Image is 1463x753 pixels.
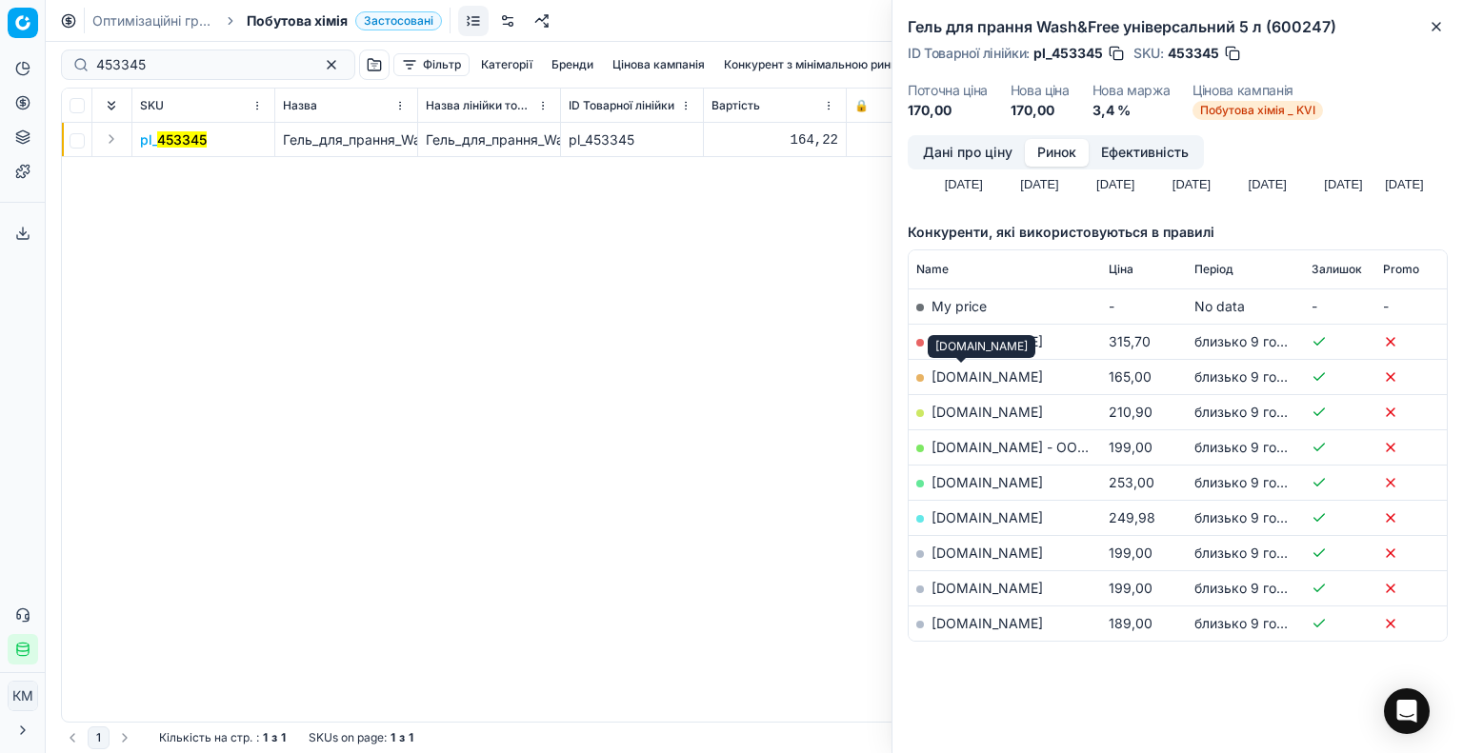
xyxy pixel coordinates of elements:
[100,128,123,150] button: Expand
[1192,84,1323,97] dt: Цінова кампанія
[271,730,277,745] strong: з
[908,101,988,120] dd: 170,00
[1092,101,1171,120] dd: 3,4 %
[61,726,136,749] nav: pagination
[932,439,1182,455] a: [DOMAIN_NAME] - ООО «Эпицентр К»
[61,726,84,749] button: Go to previous page
[1249,177,1287,191] text: [DATE]
[1194,615,1336,631] span: близько 9 годин тому
[911,139,1025,167] button: Дані про ціну
[88,726,110,749] button: 1
[1194,580,1336,596] span: близько 9 годин тому
[908,84,988,97] dt: Поточна ціна
[247,11,348,30] span: Побутова хімія
[140,130,207,149] span: pl_
[1194,509,1336,525] span: близько 9 годин тому
[1304,288,1375,324] td: -
[159,730,286,745] div: :
[932,474,1043,490] a: [DOMAIN_NAME]
[100,94,123,117] button: Expand all
[1109,474,1154,490] span: 253,00
[247,11,442,30] span: Побутова хіміяЗастосовані
[932,509,1043,525] a: [DOMAIN_NAME]
[1092,84,1171,97] dt: Нова маржа
[605,53,712,76] button: Цінова кампанія
[1194,545,1336,561] span: близько 9 годин тому
[854,98,869,113] span: 🔒
[263,730,268,745] strong: 1
[932,580,1043,596] a: [DOMAIN_NAME]
[1109,615,1152,631] span: 189,00
[1109,368,1152,385] span: 165,00
[309,730,387,745] span: SKUs on page :
[92,11,442,30] nav: breadcrumb
[908,223,1448,242] h5: Конкуренти, які використовуються в правилі
[1168,44,1219,63] span: 453345
[140,130,207,149] button: pl_453345
[9,682,37,710] span: КM
[1109,545,1152,561] span: 199,00
[426,98,533,113] span: Назва лінійки товарів
[945,177,983,191] text: [DATE]
[1133,47,1164,60] span: SKU :
[283,131,665,148] span: Гель_для_прання_Wash&Free_універсальний_5_л_(600247)
[426,130,552,149] div: Гель_для_прання_Wash&Free_універсальний_5_л_(600247)
[1033,44,1103,63] span: pl_453345
[283,98,317,113] span: Назва
[544,53,601,76] button: Бренди
[1384,688,1430,734] div: Open Intercom Messenger
[159,730,252,745] span: Кількість на стр.
[92,11,214,30] a: Оптимізаційні групи
[1089,139,1201,167] button: Ефективність
[1375,288,1447,324] td: -
[113,726,136,749] button: Go to next page
[157,131,207,148] mark: 453345
[1011,84,1070,97] dt: Нова ціна
[908,47,1030,60] span: ID Товарної лінійки :
[1025,139,1089,167] button: Ринок
[8,681,38,711] button: КM
[1109,404,1152,420] span: 210,90
[399,730,405,745] strong: з
[932,545,1043,561] a: [DOMAIN_NAME]
[1172,177,1211,191] text: [DATE]
[916,262,949,277] span: Name
[1383,262,1419,277] span: Promo
[1096,177,1134,191] text: [DATE]
[1194,439,1336,455] span: близько 9 годин тому
[569,98,674,113] span: ID Товарної лінійки
[932,404,1043,420] a: [DOMAIN_NAME]
[1109,333,1151,349] span: 315,70
[1194,333,1336,349] span: близько 9 годин тому
[932,615,1043,631] a: [DOMAIN_NAME]
[908,15,1448,38] h2: Гель для прання Wash&Free універсальний 5 л (600247)
[1194,368,1336,385] span: близько 9 годин тому
[355,11,442,30] span: Застосовані
[716,53,970,76] button: Конкурент з мінімальною ринковою ціною
[409,730,413,745] strong: 1
[1385,177,1423,191] text: [DATE]
[1192,101,1323,120] span: Побутова хімія _ KVI
[1187,288,1304,324] td: No data
[569,130,695,149] div: pl_453345
[473,53,540,76] button: Категорії
[393,53,470,76] button: Фільтр
[281,730,286,745] strong: 1
[932,333,1043,349] a: [DOMAIN_NAME]
[96,55,305,74] input: Пошук по SKU або назві
[928,335,1035,358] div: [DOMAIN_NAME]
[932,368,1043,385] a: [DOMAIN_NAME]
[140,98,164,113] span: SKU
[932,298,987,314] span: My price
[1109,439,1152,455] span: 199,00
[391,730,395,745] strong: 1
[1109,509,1155,525] span: 249,98
[1109,262,1133,277] span: Ціна
[1194,474,1336,490] span: близько 9 годин тому
[1011,101,1070,120] dd: 170,00
[1020,177,1058,191] text: [DATE]
[1109,580,1152,596] span: 199,00
[711,98,760,113] span: Вартість
[1312,262,1362,277] span: Залишок
[1324,177,1362,191] text: [DATE]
